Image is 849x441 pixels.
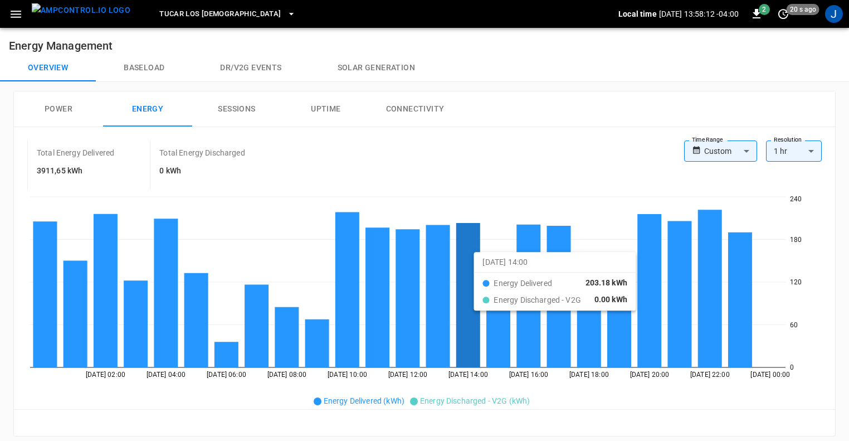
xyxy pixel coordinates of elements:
[159,8,281,21] span: TUCAR LOS [DEMOGRAPHIC_DATA]
[14,91,103,127] button: Power
[281,91,370,127] button: Uptime
[147,371,186,379] tspan: [DATE] 04:00
[659,8,739,20] p: [DATE] 13:58:12 -04:00
[86,371,125,379] tspan: [DATE] 02:00
[759,4,770,15] span: 2
[32,3,130,17] img: ampcontrol.io logo
[790,278,802,286] tspan: 120
[630,371,670,379] tspan: [DATE] 20:00
[37,165,114,177] h6: 3911,65 kWh
[790,195,802,203] tspan: 240
[790,364,794,371] tspan: 0
[790,236,802,244] tspan: 180
[267,371,307,379] tspan: [DATE] 08:00
[618,8,657,20] p: Local time
[324,396,404,405] span: Energy Delivered (kWh)
[310,55,443,81] button: Solar generation
[388,371,428,379] tspan: [DATE] 12:00
[159,165,245,177] h6: 0 kWh
[448,371,488,379] tspan: [DATE] 14:00
[155,3,300,25] button: TUCAR LOS [DEMOGRAPHIC_DATA]
[420,396,530,405] span: Energy Discharged - V2G (kWh)
[96,55,192,81] button: Baseload
[825,5,843,23] div: profile-icon
[103,91,192,127] button: Energy
[750,371,790,379] tspan: [DATE] 00:00
[704,140,757,162] div: Custom
[766,140,822,162] div: 1 hr
[509,371,549,379] tspan: [DATE] 16:00
[692,135,723,144] label: Time Range
[159,147,245,158] p: Total Energy Discharged
[207,371,246,379] tspan: [DATE] 06:00
[569,371,609,379] tspan: [DATE] 18:00
[774,5,792,23] button: set refresh interval
[690,371,730,379] tspan: [DATE] 22:00
[37,147,114,158] p: Total Energy Delivered
[328,371,367,379] tspan: [DATE] 10:00
[192,55,309,81] button: Dr/V2G events
[774,135,802,144] label: Resolution
[192,91,281,127] button: Sessions
[370,91,460,127] button: Connectivity
[787,4,819,15] span: 20 s ago
[790,321,798,329] tspan: 60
